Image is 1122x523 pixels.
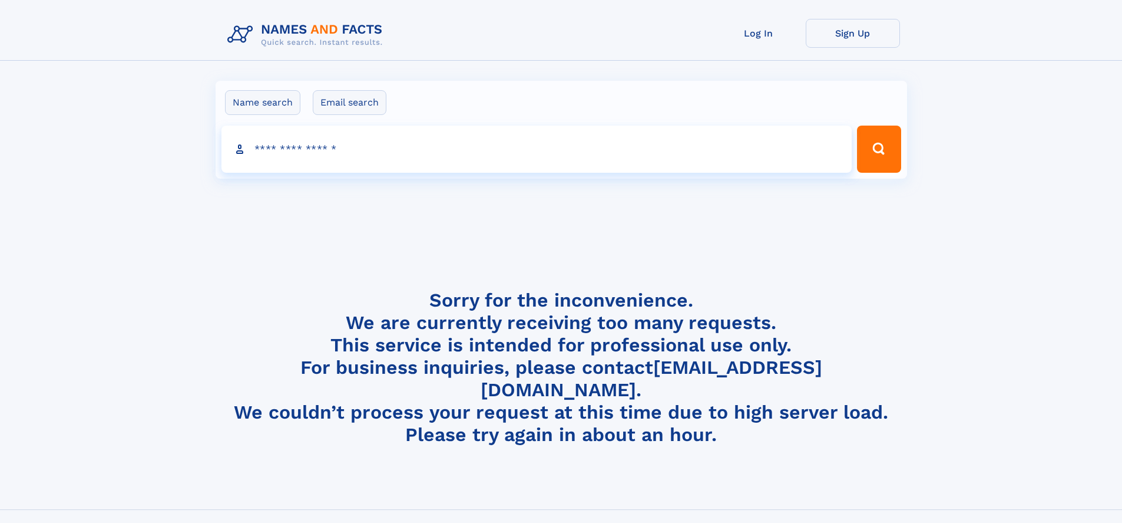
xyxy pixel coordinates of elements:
[806,19,900,48] a: Sign Up
[223,289,900,446] h4: Sorry for the inconvenience. We are currently receiving too many requests. This service is intend...
[711,19,806,48] a: Log In
[221,126,852,173] input: search input
[313,90,386,115] label: Email search
[223,19,392,51] img: Logo Names and Facts
[857,126,901,173] button: Search Button
[481,356,822,401] a: [EMAIL_ADDRESS][DOMAIN_NAME]
[225,90,300,115] label: Name search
